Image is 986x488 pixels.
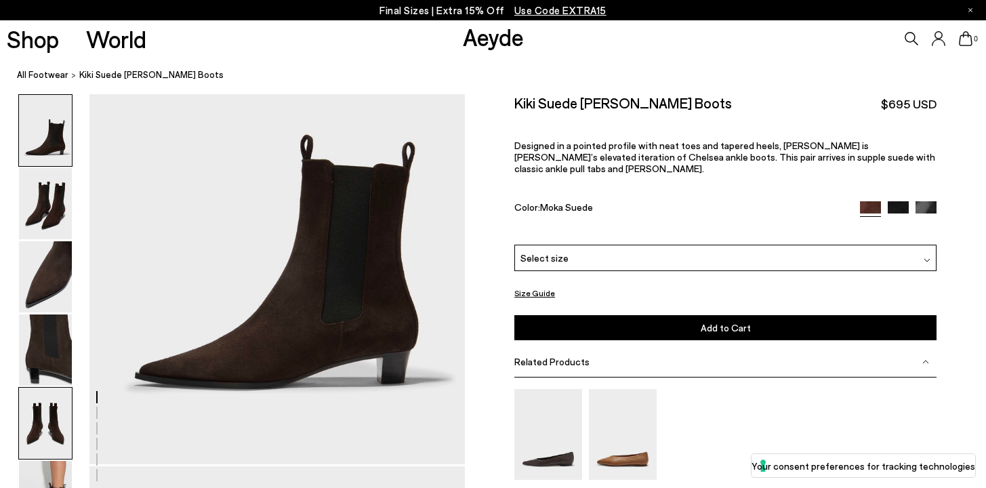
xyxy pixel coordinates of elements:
[19,388,72,459] img: Kiki Suede Chelsea Boots - Image 5
[752,459,975,473] label: Your consent preferences for tracking technologies
[514,315,937,340] button: Add to Cart
[19,168,72,239] img: Kiki Suede Chelsea Boots - Image 2
[589,389,657,479] img: Moa Pointed-Toe Flats
[514,356,590,367] span: Related Products
[514,140,937,174] p: Designed in a pointed profile with neat toes and tapered heels, [PERSON_NAME] is [PERSON_NAME]’s ...
[379,2,607,19] p: Final Sizes | Extra 15% Off
[514,389,582,479] img: Cassy Pointed-Toe Flats
[514,94,732,111] h2: Kiki Suede [PERSON_NAME] Boots
[514,201,846,217] div: Color:
[924,257,930,264] img: svg%3E
[19,95,72,166] img: Kiki Suede Chelsea Boots - Image 1
[881,96,937,113] span: $695 USD
[463,22,524,51] a: Aeyde
[17,57,986,94] nav: breadcrumb
[86,27,146,51] a: World
[514,285,555,302] button: Size Guide
[959,31,972,46] a: 0
[972,35,979,43] span: 0
[17,68,68,82] a: All Footwear
[752,454,975,477] button: Your consent preferences for tracking technologies
[520,250,569,264] span: Select size
[540,201,593,213] span: Moka Suede
[19,314,72,386] img: Kiki Suede Chelsea Boots - Image 4
[7,27,59,51] a: Shop
[514,4,607,16] span: Navigate to /collections/ss25-final-sizes
[922,359,929,365] img: svg%3E
[701,322,751,333] span: Add to Cart
[19,241,72,312] img: Kiki Suede Chelsea Boots - Image 3
[79,68,224,82] span: Kiki Suede [PERSON_NAME] Boots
